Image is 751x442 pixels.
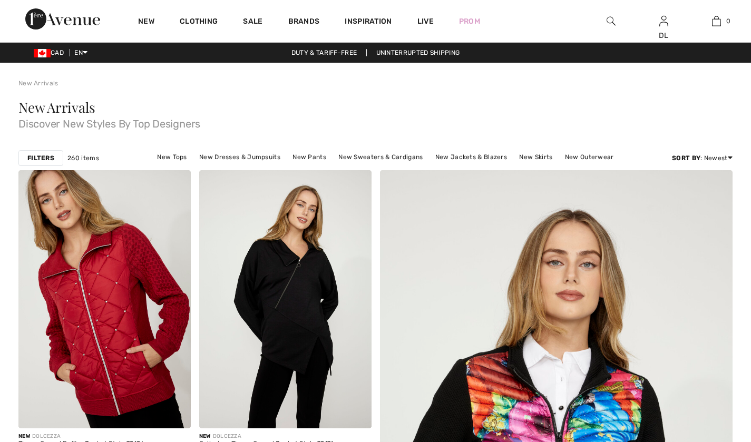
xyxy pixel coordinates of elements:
span: New [18,433,30,439]
a: Brands [288,17,320,28]
a: Live [417,16,434,27]
strong: Filters [27,153,54,163]
div: DOLCEZZA [199,433,334,440]
img: search the website [607,15,616,27]
span: 0 [726,16,730,26]
a: New Skirts [514,150,558,164]
a: New Outerwear [560,150,619,164]
a: Sign In [659,16,668,26]
img: My Bag [712,15,721,27]
a: New Sweaters & Cardigans [333,150,428,164]
span: Discover New Styles By Top Designers [18,114,733,129]
a: New Dresses & Jumpsuits [194,150,286,164]
span: Inspiration [345,17,392,28]
a: New Tops [152,150,192,164]
a: Clothing [180,17,218,28]
a: New Arrivals [18,80,58,87]
a: 0 [690,15,742,27]
a: New Pants [287,150,331,164]
span: New [199,433,211,439]
strong: Sort By [672,154,700,162]
div: DL [638,30,690,41]
a: Prom [459,16,480,27]
span: EN [74,49,87,56]
img: My Info [659,15,668,27]
span: CAD [34,49,68,56]
a: New Jackets & Blazers [430,150,512,164]
div: : Newest [672,153,733,163]
span: New Arrivals [18,98,95,116]
a: Sale [243,17,262,28]
img: Canadian Dollar [34,49,51,57]
img: Zipper Casual Puffer Jacket Style 75156. Red [18,170,191,428]
img: 1ère Avenue [25,8,100,30]
span: 260 items [67,153,99,163]
div: DOLCEZZA [18,433,144,440]
a: New [138,17,154,28]
img: Collarless Zipper Casual Jacket Style 75171. Black [199,170,372,428]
